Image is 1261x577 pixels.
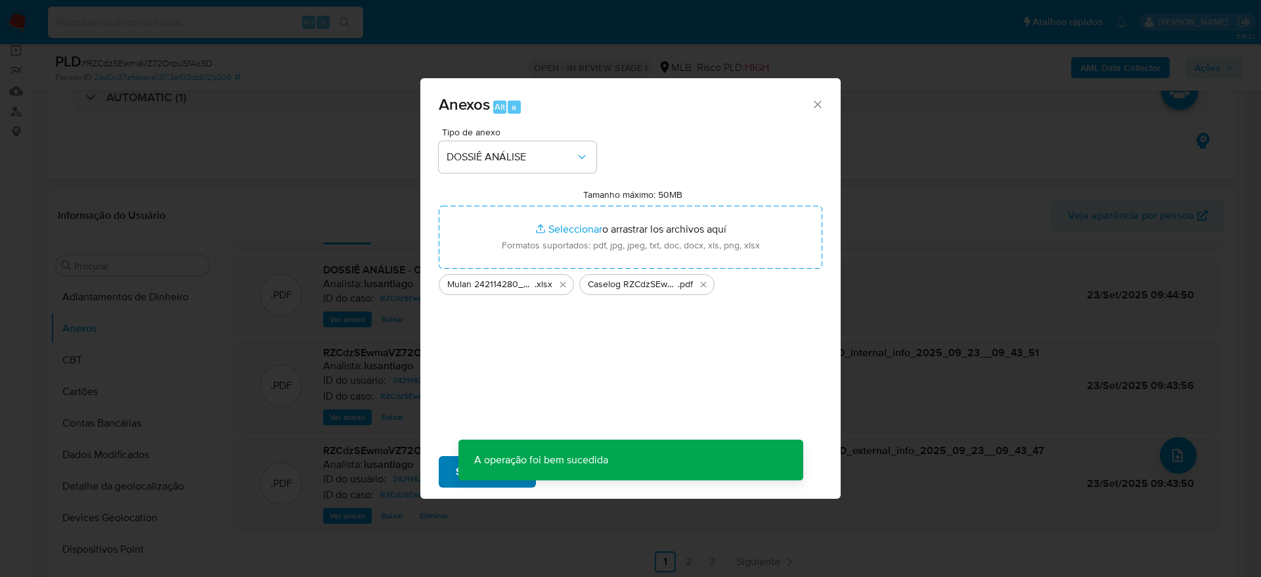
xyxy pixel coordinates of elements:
[447,150,575,164] span: DOSSIÊ ANÁLISE
[696,277,711,292] button: Eliminar Caselog RZCdzSEwmaVZ72OrpuSfAx5D_2025_09_22_16_46_54.pdf
[458,440,624,480] p: A operação foi bem sucedida
[558,457,601,486] span: Cancelar
[442,127,600,137] span: Tipo de anexo
[447,278,535,291] span: Mulan 242114280_2025_09_22_16_39_26
[439,141,596,173] button: DOSSIÊ ANÁLISE
[678,278,693,291] span: .pdf
[555,277,571,292] button: Eliminar Mulan 242114280_2025_09_22_16_39_26.xlsx
[512,101,516,113] span: a
[439,456,536,488] button: Subir arquivo
[811,98,823,110] button: Cerrar
[439,269,822,295] ul: Archivos seleccionados
[456,457,519,486] span: Subir arquivo
[588,278,678,291] span: Caselog RZCdzSEwmaVZ72OrpuSfAx5D_2025_09_22_16_46_54
[583,189,682,200] label: Tamanho máximo: 50MB
[495,101,505,113] span: Alt
[535,278,552,291] span: .xlsx
[439,93,490,116] span: Anexos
